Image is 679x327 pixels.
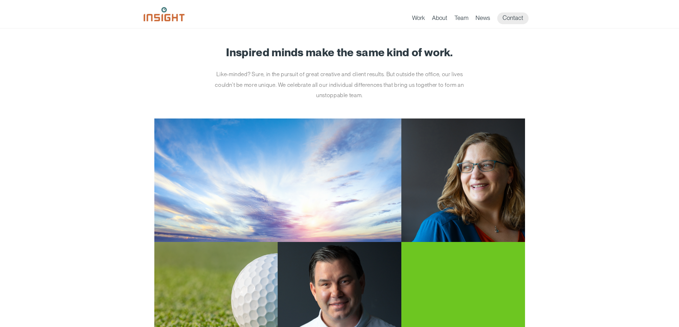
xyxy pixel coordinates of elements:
a: About [432,14,447,24]
a: Contact [497,12,529,24]
img: Insight Marketing Design [144,7,185,21]
h1: Inspired minds make the same kind of work. [154,46,525,58]
nav: primary navigation menu [412,12,536,24]
p: Like-minded? Sure, in the pursuit of great creative and client results. But outside the office, o... [206,69,473,101]
a: Team [454,14,468,24]
a: Jill Smith [154,118,525,242]
a: Work [412,14,425,24]
a: News [475,14,490,24]
img: Jill Smith [401,118,525,242]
